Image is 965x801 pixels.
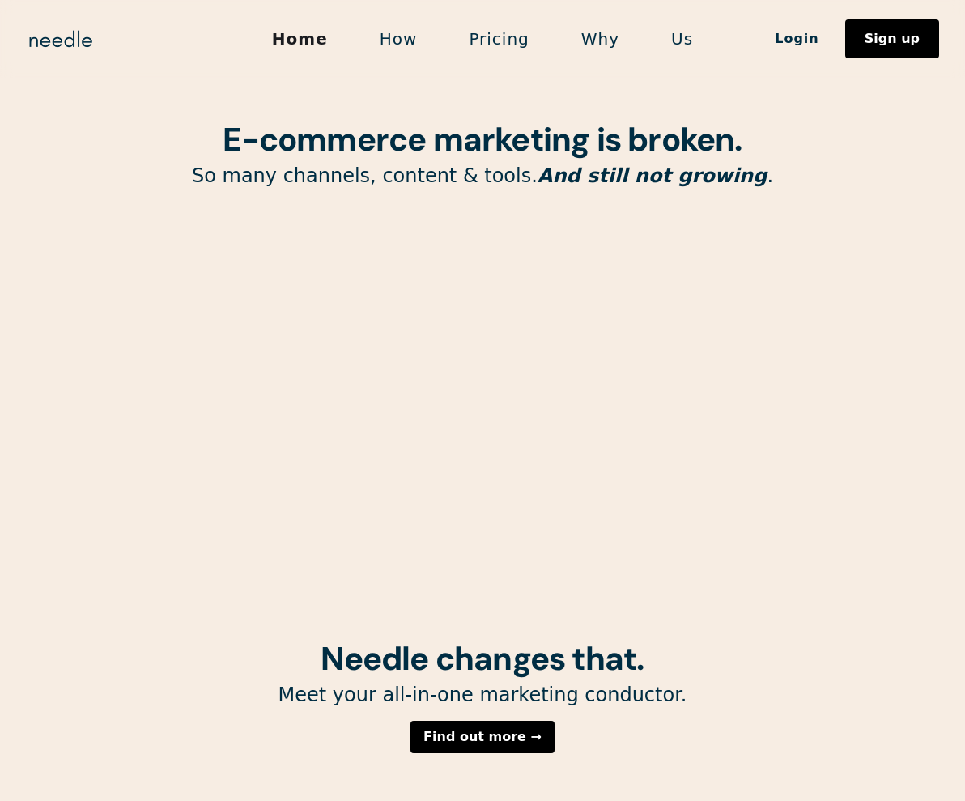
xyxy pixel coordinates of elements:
strong: Needle changes that. [321,637,644,680]
a: Home [246,22,354,56]
a: Login [749,25,845,53]
a: Find out more → [410,721,555,753]
strong: E-commerce marketing is broken. [223,118,742,160]
p: So many channels, content & tools. . [70,164,895,189]
div: Sign up [865,32,920,45]
p: Meet your all-in-one marketing conductor. [70,683,895,708]
em: And still not growing [538,164,767,187]
a: How [354,22,444,56]
a: Sign up [845,19,939,58]
div: Find out more → [423,731,542,743]
a: Pricing [443,22,555,56]
a: Why [555,22,645,56]
a: Us [645,22,719,56]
